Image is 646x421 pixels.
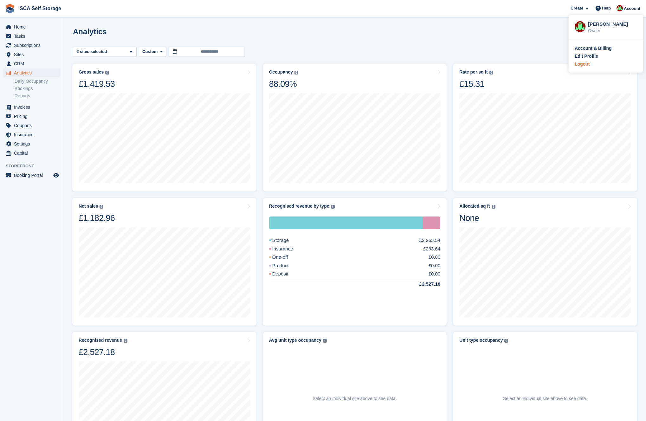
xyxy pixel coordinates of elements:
[15,93,60,99] a: Reports
[575,53,637,60] a: Edit Profile
[404,281,441,288] div: £2,527.18
[6,163,63,169] span: Storefront
[52,172,60,179] a: Preview store
[331,205,335,209] img: icon-info-grey-7440780725fd019a000dd9b08b2336e03edf1995a4989e88bcd33f0948082b44.svg
[79,347,127,358] div: £2,527.18
[269,237,304,244] div: Storage
[419,237,441,244] div: £2,263.54
[142,49,158,55] span: Custom
[459,79,493,89] div: £15.31
[139,47,166,57] button: Custom
[624,5,640,12] span: Account
[617,5,623,11] img: Dale Chapman
[459,69,488,75] div: Rate per sq ft
[575,61,590,68] div: Logout
[269,204,329,209] div: Recognised revenue by type
[73,27,107,36] h2: Analytics
[14,32,52,41] span: Tasks
[575,53,598,60] div: Edit Profile
[14,171,52,180] span: Booking Portal
[79,338,122,343] div: Recognised revenue
[571,5,583,11] span: Create
[100,205,103,209] img: icon-info-grey-7440780725fd019a000dd9b08b2336e03edf1995a4989e88bcd33f0948082b44.svg
[3,59,60,68] a: menu
[3,139,60,148] a: menu
[294,71,298,74] img: icon-info-grey-7440780725fd019a000dd9b08b2336e03edf1995a4989e88bcd33f0948082b44.svg
[429,270,441,278] div: £0.00
[588,21,637,26] div: [PERSON_NAME]
[124,339,127,343] img: icon-info-grey-7440780725fd019a000dd9b08b2336e03edf1995a4989e88bcd33f0948082b44.svg
[3,68,60,77] a: menu
[14,130,52,139] span: Insurance
[5,4,15,13] img: stora-icon-8386f47178a22dfd0bd8f6a31ec36ba5ce8667c1dd55bd0f319d3a0aa187defe.svg
[14,68,52,77] span: Analytics
[3,103,60,112] a: menu
[323,339,327,343] img: icon-info-grey-7440780725fd019a000dd9b08b2336e03edf1995a4989e88bcd33f0948082b44.svg
[602,5,611,11] span: Help
[575,21,585,32] img: Dale Chapman
[575,45,637,52] a: Account & Billing
[14,103,52,112] span: Invoices
[575,61,637,68] a: Logout
[79,213,115,223] div: £1,182.96
[3,50,60,59] a: menu
[17,3,64,14] a: SCA Self Storage
[14,121,52,130] span: Coupons
[14,50,52,59] span: Sites
[3,41,60,50] a: menu
[75,49,109,55] div: 2 sites selected
[105,71,109,74] img: icon-info-grey-7440780725fd019a000dd9b08b2336e03edf1995a4989e88bcd33f0948082b44.svg
[3,112,60,121] a: menu
[15,86,60,92] a: Bookings
[3,32,60,41] a: menu
[3,130,60,139] a: menu
[503,395,587,402] p: Select an individual site above to see data.
[504,339,508,343] img: icon-info-grey-7440780725fd019a000dd9b08b2336e03edf1995a4989e88bcd33f0948082b44.svg
[14,149,52,158] span: Capital
[575,45,612,52] div: Account & Billing
[269,262,304,269] div: Product
[269,245,308,253] div: Insurance
[269,69,293,75] div: Occupancy
[3,121,60,130] a: menu
[459,338,503,343] div: Unit type occupancy
[429,254,441,261] div: £0.00
[3,171,60,180] a: menu
[14,59,52,68] span: CRM
[79,69,104,75] div: Gross sales
[269,338,321,343] div: Avg unit type occupancy
[423,245,440,253] div: £263.64
[79,204,98,209] div: Net sales
[269,254,303,261] div: One-off
[14,23,52,31] span: Home
[459,204,490,209] div: Allocated sq ft
[269,79,298,89] div: 88.09%
[489,71,493,74] img: icon-info-grey-7440780725fd019a000dd9b08b2336e03edf1995a4989e88bcd33f0948082b44.svg
[588,28,637,34] div: Owner
[459,213,495,223] div: None
[14,41,52,50] span: Subscriptions
[269,217,423,229] div: Storage
[269,270,304,278] div: Deposit
[79,79,115,89] div: £1,419.53
[429,262,441,269] div: £0.00
[423,217,440,229] div: Insurance
[492,205,495,209] img: icon-info-grey-7440780725fd019a000dd9b08b2336e03edf1995a4989e88bcd33f0948082b44.svg
[3,23,60,31] a: menu
[15,78,60,84] a: Daily Occupancy
[14,112,52,121] span: Pricing
[14,139,52,148] span: Settings
[313,395,397,402] p: Select an individual site above to see data.
[3,149,60,158] a: menu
